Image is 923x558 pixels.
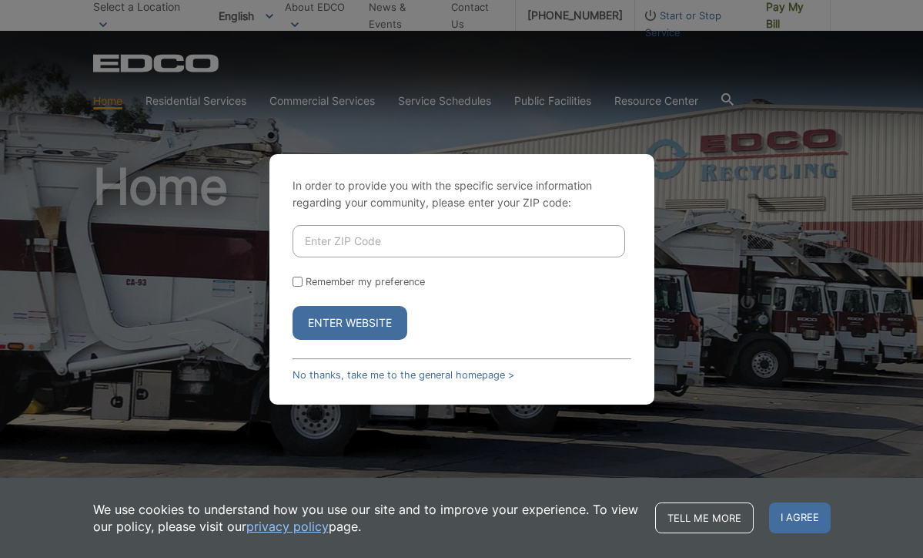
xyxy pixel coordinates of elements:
[306,276,425,287] label: Remember my preference
[93,501,640,535] p: We use cookies to understand how you use our site and to improve your experience. To view our pol...
[293,177,631,211] p: In order to provide you with the specific service information regarding your community, please en...
[655,503,754,533] a: Tell me more
[293,306,407,340] button: Enter Website
[293,225,625,257] input: Enter ZIP Code
[769,503,831,533] span: I agree
[246,518,329,535] a: privacy policy
[293,369,514,381] a: No thanks, take me to the general homepage >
